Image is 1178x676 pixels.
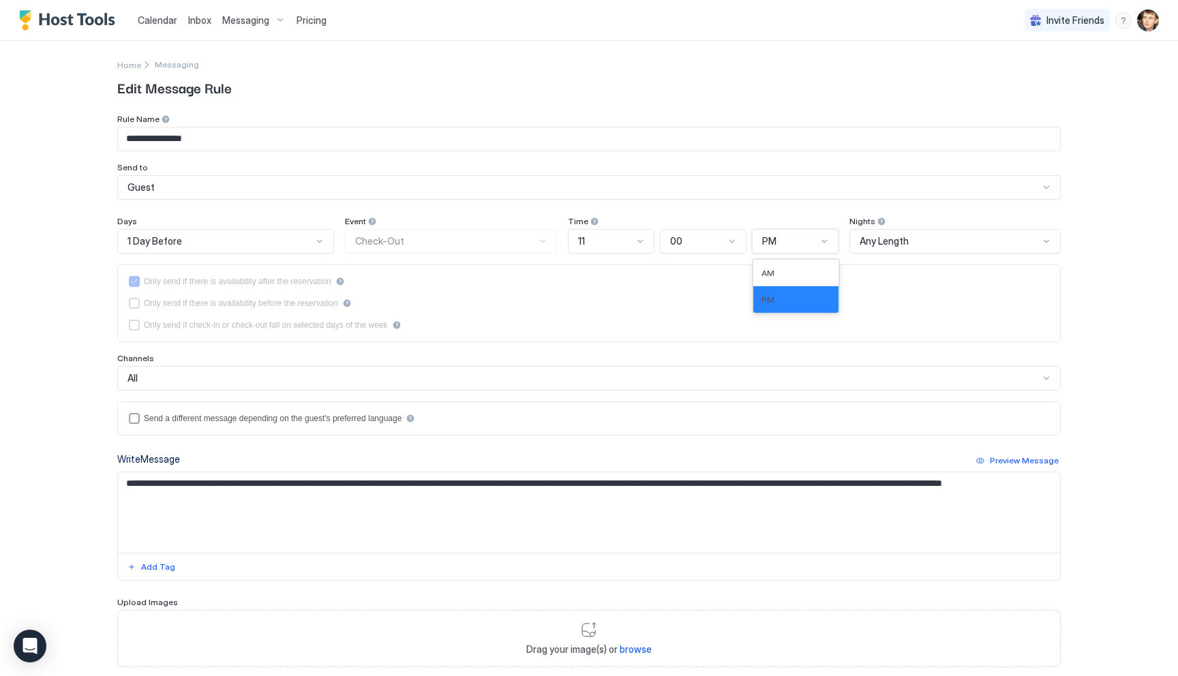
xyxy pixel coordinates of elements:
[188,14,211,26] span: Inbox
[568,216,588,226] span: Time
[155,59,199,70] span: Messaging
[19,10,121,31] a: Host Tools Logo
[127,235,182,247] span: 1 Day Before
[141,561,175,573] div: Add Tag
[117,216,137,226] span: Days
[144,298,338,308] div: Only send if there is availability before the reservation
[129,298,1049,309] div: beforeReservation
[849,216,875,226] span: Nights
[670,235,682,247] span: 00
[138,14,177,26] span: Calendar
[125,559,177,575] button: Add Tag
[117,57,141,72] a: Home
[117,162,148,172] span: Send to
[1137,10,1159,31] div: User profile
[761,294,774,305] span: PM
[144,277,331,286] div: Only send if there is availability after the reservation
[138,13,177,27] a: Calendar
[14,630,46,662] div: Open Intercom Messenger
[762,235,776,247] span: PM
[129,276,1049,287] div: afterReservation
[761,268,774,278] span: AM
[144,414,402,423] div: Send a different message depending on the guest's preferred language
[345,216,366,226] span: Event
[117,60,141,70] span: Home
[860,235,909,247] span: Any Length
[526,643,652,656] span: Drag your image(s) or
[117,57,141,72] div: Breadcrumb
[620,643,652,655] span: browse
[974,452,1061,469] button: Preview Message
[222,14,269,27] span: Messaging
[117,77,1061,97] span: Edit Message Rule
[129,413,1049,424] div: languagesEnabled
[297,14,327,27] span: Pricing
[127,372,138,384] span: All
[118,127,1060,151] input: Input Field
[144,320,388,330] div: Only send if check-in or check-out fall on selected days of the week
[117,597,178,607] span: Upload Images
[117,452,180,466] div: Write Message
[129,320,1049,331] div: isLimited
[1046,14,1104,27] span: Invite Friends
[578,235,585,247] span: 11
[155,59,199,70] div: Breadcrumb
[188,13,211,27] a: Inbox
[127,181,155,194] span: Guest
[117,353,154,363] span: Channels
[117,114,160,124] span: Rule Name
[118,472,1060,553] textarea: Input Field
[1115,12,1132,29] div: menu
[990,455,1059,467] div: Preview Message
